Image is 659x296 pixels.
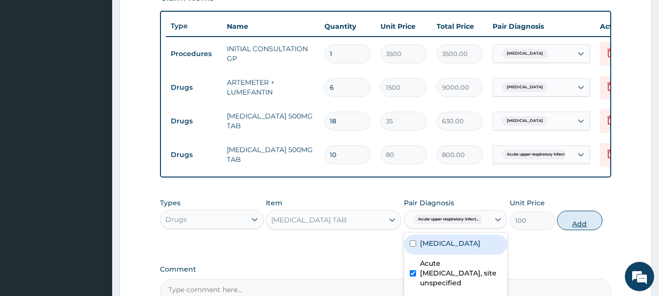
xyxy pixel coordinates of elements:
button: Add [557,211,602,230]
label: Acute [MEDICAL_DATA], site unspecified [420,258,502,288]
td: Drugs [166,112,222,130]
th: Name [222,17,320,36]
span: Acute upper respiratory infect... [502,150,573,159]
label: Item [266,198,282,208]
textarea: Type your message and hit 'Enter' [5,195,186,229]
label: Unit Price [510,198,545,208]
span: [MEDICAL_DATA] [502,82,548,92]
img: d_794563401_company_1708531726252_794563401 [18,49,40,73]
div: [MEDICAL_DATA] TAB [271,215,347,225]
td: ARTEMETER + LUMEFANTIN [222,73,320,102]
span: [MEDICAL_DATA] [502,49,548,59]
th: Quantity [320,17,376,36]
th: Unit Price [376,17,432,36]
td: [MEDICAL_DATA] 500MG TAB [222,106,320,136]
td: Procedures [166,45,222,63]
th: Pair Diagnosis [488,17,595,36]
th: Actions [595,17,644,36]
span: We're online! [57,87,135,185]
td: Drugs [166,79,222,97]
td: INITIAL CONSULTATION GP [222,39,320,68]
label: [MEDICAL_DATA] [420,238,480,248]
div: Drugs [165,215,187,224]
label: Comment [160,265,612,274]
div: Minimize live chat window [160,5,183,28]
label: Pair Diagnosis [404,198,454,208]
label: Types [160,199,180,207]
span: Acute upper respiratory infect... [413,215,484,224]
div: Chat with us now [51,55,164,67]
span: [MEDICAL_DATA] [502,116,548,126]
td: Drugs [166,146,222,164]
th: Total Price [432,17,488,36]
th: Type [166,17,222,35]
td: [MEDICAL_DATA] 500MG TAB [222,140,320,169]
